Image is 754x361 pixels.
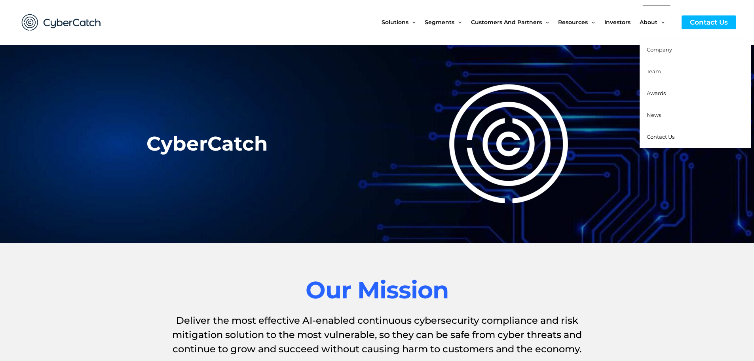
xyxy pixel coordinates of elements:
[640,82,751,104] a: Awards
[14,6,109,39] img: CyberCatch
[682,15,736,29] a: Contact Us
[382,6,674,39] nav: Site Navigation: New Main Menu
[640,6,657,39] span: About
[156,313,599,356] h1: Deliver the most effective AI-enabled continuous cybersecurity compliance and risk mitigation sol...
[657,6,665,39] span: Menu Toggle
[454,6,462,39] span: Menu Toggle
[542,6,549,39] span: Menu Toggle
[382,6,408,39] span: Solutions
[604,6,631,39] span: Investors
[146,134,273,154] h2: CyberCatch
[647,134,674,140] span: Contact Us
[471,6,542,39] span: Customers and Partners
[647,46,672,53] span: Company
[640,126,751,148] a: Contact Us
[588,6,595,39] span: Menu Toggle
[558,6,588,39] span: Resources
[408,6,416,39] span: Menu Toggle
[640,39,751,61] a: Company
[647,68,661,74] span: Team
[647,90,666,96] span: Awards
[640,104,751,126] a: News
[156,275,599,306] h2: Our Mission
[604,6,640,39] a: Investors
[640,61,751,82] a: Team
[647,112,661,118] span: News
[425,6,454,39] span: Segments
